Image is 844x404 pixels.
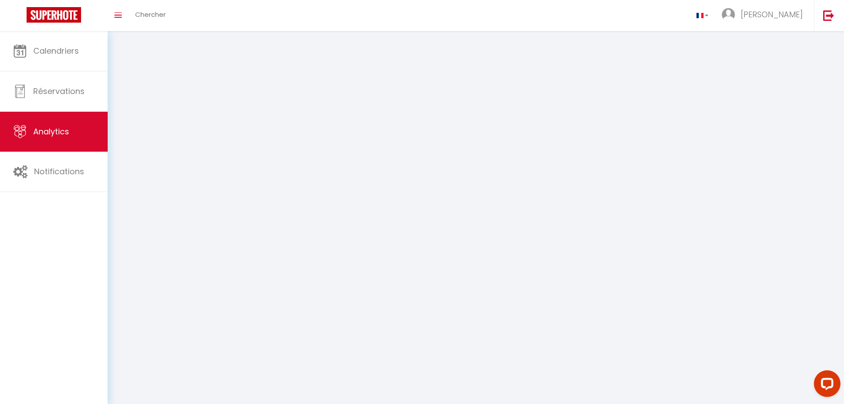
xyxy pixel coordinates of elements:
span: Notifications [34,166,84,177]
span: Analytics [33,126,69,137]
iframe: LiveChat chat widget [807,367,844,404]
img: ... [722,8,735,21]
img: Super Booking [27,7,81,23]
span: Chercher [135,10,166,19]
span: Calendriers [33,45,79,56]
span: [PERSON_NAME] [741,9,803,20]
span: Réservations [33,86,85,97]
img: logout [823,10,834,21]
